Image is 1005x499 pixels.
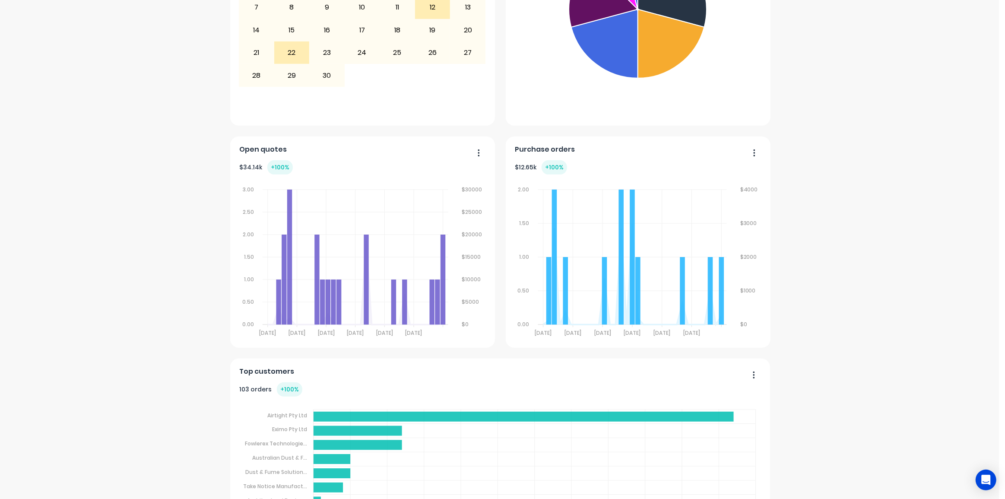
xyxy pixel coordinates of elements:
span: Open quotes [239,144,287,155]
div: 28 [239,64,274,86]
div: 24 [345,42,380,64]
tspan: 0.00 [518,321,529,328]
tspan: [DATE] [535,330,552,337]
tspan: $30000 [462,186,482,193]
tspan: Take Notice Manufact... [243,483,307,490]
tspan: [DATE] [406,330,422,337]
tspan: 0.50 [242,298,254,305]
div: 22 [275,42,309,64]
div: 14 [239,19,274,41]
div: $ 34.14k [239,160,293,175]
div: 17 [345,19,380,41]
div: 21 [239,42,274,64]
tspan: $0 [462,321,469,328]
tspan: [DATE] [347,330,364,337]
div: + 100 % [542,160,567,175]
tspan: 1.00 [244,276,254,283]
tspan: 0.50 [518,287,529,294]
tspan: [DATE] [684,330,701,337]
tspan: 3.00 [243,186,254,193]
tspan: $1000 [741,287,756,294]
tspan: Eximo Pty Ltd [272,426,307,433]
div: Open Intercom Messenger [976,470,996,490]
tspan: [DATE] [564,330,581,337]
tspan: $5000 [462,298,479,305]
tspan: $20000 [462,231,482,238]
tspan: $0 [741,321,748,328]
tspan: 0.00 [242,321,254,328]
tspan: 1.00 [520,253,529,261]
tspan: Airtight Pty Ltd [267,412,307,419]
div: 29 [275,64,309,86]
tspan: $4000 [741,186,758,193]
tspan: $25000 [462,208,482,216]
tspan: Dust & Fume Solution... [245,468,307,476]
div: + 100 % [277,382,302,397]
tspan: Fowlerex Technologie... [245,440,307,447]
div: 30 [310,64,344,86]
tspan: [DATE] [654,330,671,337]
tspan: 2.00 [243,231,254,238]
div: + 100 % [267,160,293,175]
div: 19 [415,19,450,41]
tspan: $15000 [462,253,481,261]
tspan: [DATE] [594,330,611,337]
span: Purchase orders [515,144,575,155]
tspan: Australian Dust & F... [252,454,307,461]
tspan: [DATE] [260,330,276,337]
tspan: $3000 [741,219,758,227]
tspan: [DATE] [289,330,305,337]
div: 18 [380,19,415,41]
div: 16 [310,19,344,41]
span: Top customers [239,366,294,377]
tspan: $10000 [462,276,481,283]
tspan: [DATE] [318,330,335,337]
tspan: [DATE] [376,330,393,337]
div: 23 [310,42,344,64]
tspan: $2000 [741,253,758,261]
tspan: [DATE] [624,330,641,337]
tspan: 2.50 [243,208,254,216]
div: 27 [450,42,485,64]
div: 20 [450,19,485,41]
tspan: 2.00 [518,186,529,193]
div: 103 orders [239,382,302,397]
tspan: 1.50 [520,219,529,227]
div: 26 [415,42,450,64]
div: 15 [275,19,309,41]
tspan: 1.50 [244,253,254,261]
div: $ 12.65k [515,160,567,175]
div: 25 [380,42,415,64]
